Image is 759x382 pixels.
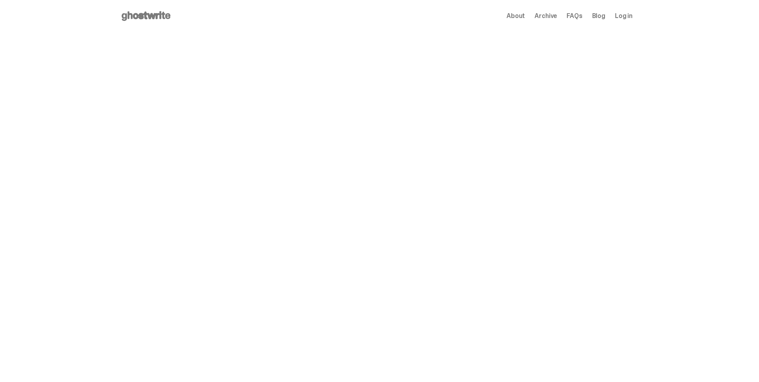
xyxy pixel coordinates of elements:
[535,13,557,19] a: Archive
[615,13,633,19] a: Log in
[507,13,525,19] a: About
[567,13,582,19] a: FAQs
[592,13,605,19] a: Blog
